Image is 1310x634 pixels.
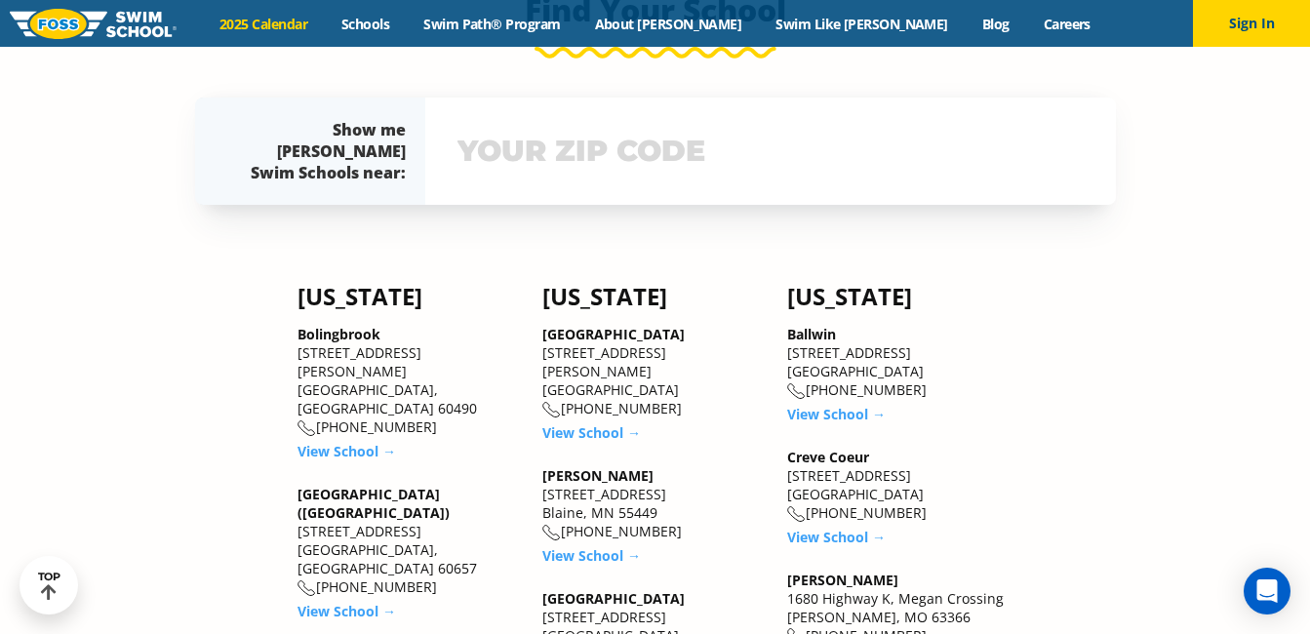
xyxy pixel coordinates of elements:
a: [PERSON_NAME] [787,571,898,589]
h4: [US_STATE] [298,283,523,310]
img: location-phone-o-icon.svg [787,383,806,400]
input: YOUR ZIP CODE [453,123,1089,179]
div: [STREET_ADDRESS] [GEOGRAPHIC_DATA], [GEOGRAPHIC_DATA] 60657 [PHONE_NUMBER] [298,485,523,597]
div: [STREET_ADDRESS] [GEOGRAPHIC_DATA] [PHONE_NUMBER] [787,325,1012,400]
a: [GEOGRAPHIC_DATA] [542,325,685,343]
img: FOSS Swim School Logo [10,9,177,39]
a: [GEOGRAPHIC_DATA] [542,589,685,608]
div: [STREET_ADDRESS] [GEOGRAPHIC_DATA] [PHONE_NUMBER] [787,448,1012,523]
div: [STREET_ADDRESS][PERSON_NAME] [GEOGRAPHIC_DATA], [GEOGRAPHIC_DATA] 60490 [PHONE_NUMBER] [298,325,523,437]
a: View School → [298,602,396,620]
img: location-phone-o-icon.svg [542,525,561,541]
a: View School → [787,405,886,423]
div: [STREET_ADDRESS] Blaine, MN 55449 [PHONE_NUMBER] [542,466,768,541]
a: About [PERSON_NAME] [577,15,759,33]
h4: [US_STATE] [542,283,768,310]
a: Creve Coeur [787,448,869,466]
div: [STREET_ADDRESS][PERSON_NAME] [GEOGRAPHIC_DATA] [PHONE_NUMBER] [542,325,768,418]
img: location-phone-o-icon.svg [787,506,806,523]
h4: [US_STATE] [787,283,1012,310]
a: Ballwin [787,325,836,343]
a: View School → [787,528,886,546]
a: View School → [542,423,641,442]
a: Careers [1026,15,1107,33]
img: location-phone-o-icon.svg [298,420,316,437]
a: View School → [542,546,641,565]
a: Blog [965,15,1026,33]
a: 2025 Calendar [203,15,325,33]
div: Open Intercom Messenger [1244,568,1290,614]
div: Show me [PERSON_NAME] Swim Schools near: [234,119,406,183]
a: Swim Like [PERSON_NAME] [759,15,966,33]
a: [PERSON_NAME] [542,466,654,485]
a: Swim Path® Program [407,15,577,33]
a: View School → [298,442,396,460]
a: Schools [325,15,407,33]
a: Bolingbrook [298,325,380,343]
a: [GEOGRAPHIC_DATA] ([GEOGRAPHIC_DATA]) [298,485,450,522]
div: TOP [38,571,60,601]
img: location-phone-o-icon.svg [298,580,316,597]
img: location-phone-o-icon.svg [542,402,561,418]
